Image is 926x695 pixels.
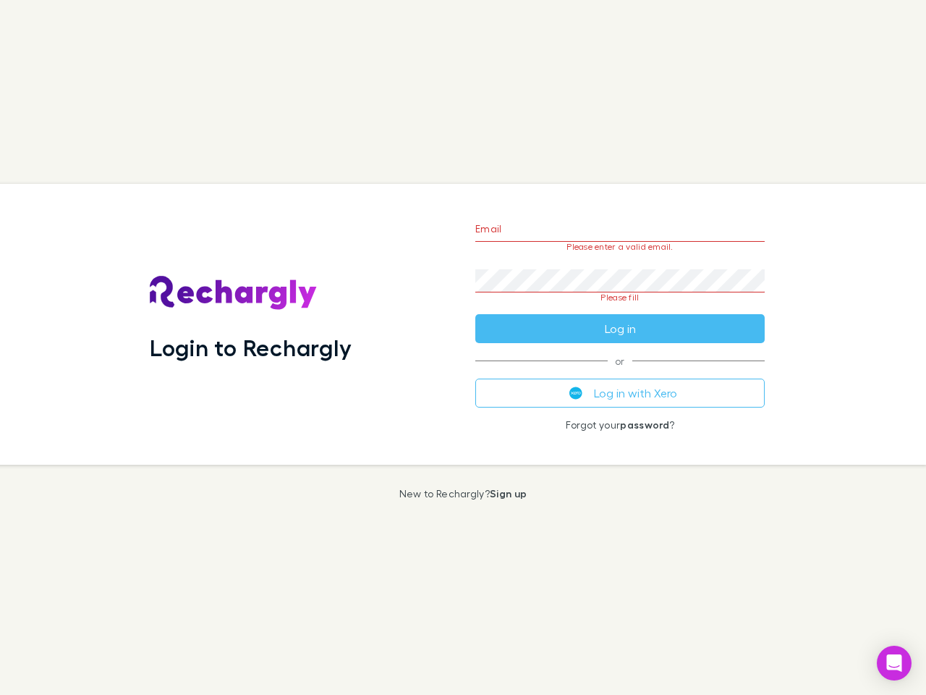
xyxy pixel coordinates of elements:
p: Please fill [475,292,765,303]
a: password [620,418,669,431]
h1: Login to Rechargly [150,334,352,361]
div: Open Intercom Messenger [877,646,912,681]
span: or [475,361,765,361]
a: Sign up [490,487,527,500]
img: Xero's logo [569,387,582,400]
button: Log in with Xero [475,379,765,408]
button: Log in [475,314,765,343]
p: Forgot your ? [475,419,765,431]
p: Please enter a valid email. [475,242,765,252]
p: New to Rechargly? [399,488,527,500]
img: Rechargly's Logo [150,276,318,311]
